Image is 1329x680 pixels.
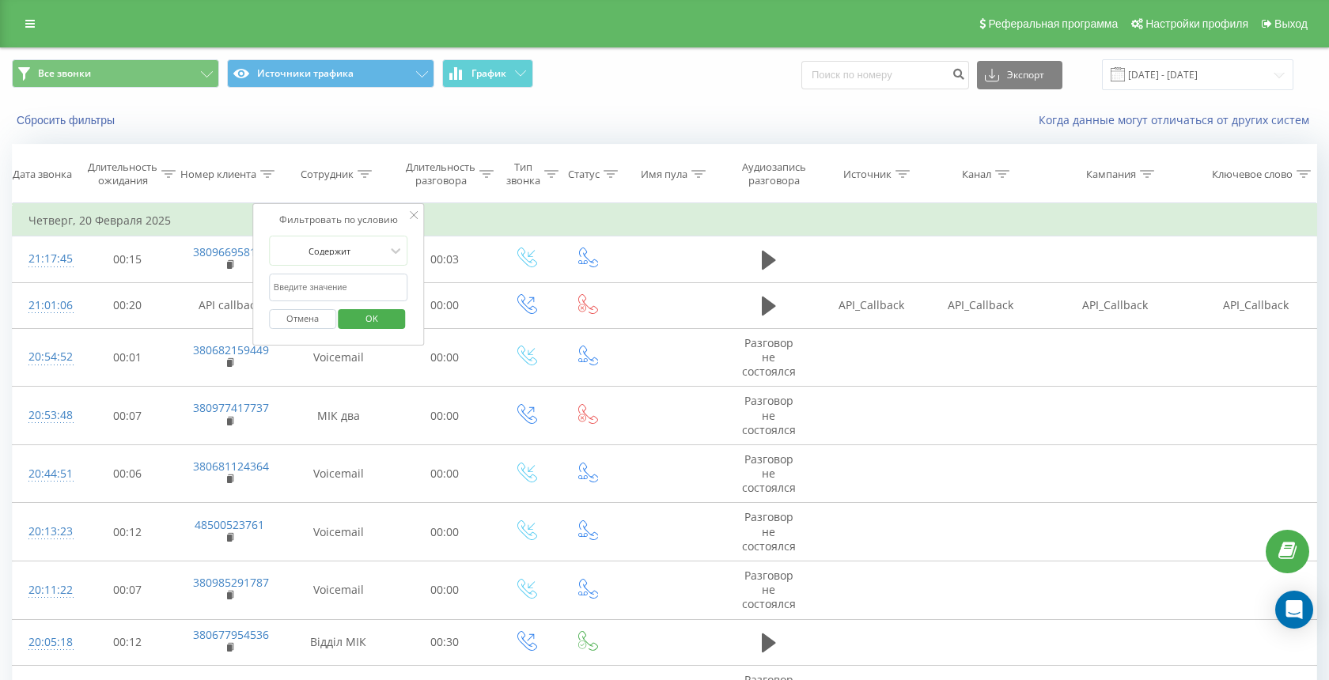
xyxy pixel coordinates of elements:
[12,59,219,88] button: Все звонки
[395,328,495,387] td: 00:00
[282,503,394,561] td: Voicemail
[193,342,269,357] a: 380682159449
[193,627,269,642] a: 380677954536
[28,342,61,372] div: 20:54:52
[977,61,1062,89] button: Экспорт
[568,168,600,181] div: Статус
[77,561,177,620] td: 00:07
[77,503,177,561] td: 00:12
[195,517,264,532] a: 48500523761
[843,168,892,181] div: Источник
[28,516,61,547] div: 20:13:23
[77,328,177,387] td: 00:01
[395,387,495,445] td: 00:00
[395,444,495,503] td: 00:00
[193,400,269,415] a: 380977417737
[282,328,394,387] td: Voicemail
[282,444,394,503] td: Voicemail
[282,387,394,445] td: МІК два
[282,619,394,665] td: Відділ МІК
[395,282,495,328] td: 00:00
[193,459,269,474] a: 380681124364
[406,161,475,187] div: Длительность разговора
[12,113,123,127] button: Сбросить фильтры
[301,168,354,181] div: Сотрудник
[269,212,408,228] div: Фильтровать по условию
[506,161,540,187] div: Тип звонка
[77,387,177,445] td: 00:07
[88,161,157,187] div: Длительность ожидания
[817,282,926,328] td: API_Callback
[742,568,796,611] span: Разговор не состоялся
[1145,17,1248,30] span: Настройки профиля
[742,335,796,379] span: Разговор не состоялся
[988,17,1118,30] span: Реферальная программа
[1274,17,1308,30] span: Выход
[735,161,813,187] div: Аудиозапись разговора
[1212,168,1293,181] div: Ключевое слово
[742,393,796,436] span: Разговор не состоялся
[1035,282,1196,328] td: API_Callback
[13,205,1317,236] td: Четверг, 20 Февраля 2025
[926,282,1034,328] td: API_Callback
[269,274,408,301] input: Введите значение
[28,575,61,606] div: 20:11:22
[227,59,434,88] button: Источники трафика
[801,61,969,89] input: Поиск по номеру
[395,561,495,620] td: 00:00
[395,503,495,561] td: 00:00
[77,444,177,503] td: 00:06
[471,68,506,79] span: График
[1195,282,1316,328] td: API_Callback
[77,619,177,665] td: 00:12
[77,236,177,282] td: 00:15
[395,236,495,282] td: 00:03
[282,561,394,620] td: Voicemail
[28,400,61,431] div: 20:53:48
[28,627,61,658] div: 20:05:18
[1275,591,1313,629] div: Open Intercom Messenger
[28,459,61,489] div: 20:44:51
[28,244,61,274] div: 21:17:45
[177,282,282,328] td: API callback
[339,309,406,329] button: OK
[38,67,91,80] span: Все звонки
[350,306,394,331] span: OK
[13,168,72,181] div: Дата звонка
[28,290,61,321] div: 21:01:06
[193,244,269,259] a: 380966958131
[742,451,796,495] span: Разговор не состоялся
[742,509,796,553] span: Разговор не состоялся
[641,168,687,181] div: Имя пула
[77,282,177,328] td: 00:20
[962,168,991,181] div: Канал
[442,59,533,88] button: График
[269,309,336,329] button: Отмена
[1039,112,1317,127] a: Когда данные могут отличаться от других систем
[193,575,269,590] a: 380985291787
[395,619,495,665] td: 00:30
[1086,168,1136,181] div: Кампания
[180,168,256,181] div: Номер клиента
